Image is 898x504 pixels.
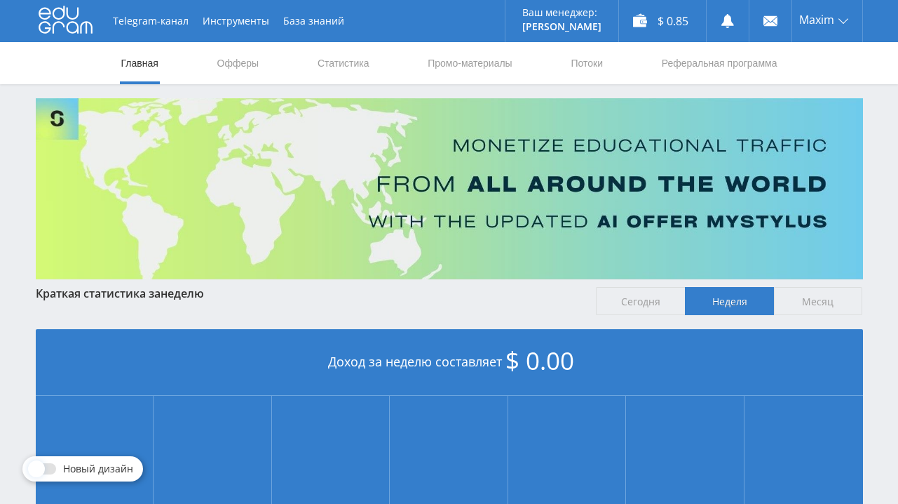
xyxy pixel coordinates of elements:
[120,42,160,84] a: Главная
[569,42,604,84] a: Потоки
[36,329,863,396] div: Доход за неделю составляет
[316,42,371,84] a: Статистика
[660,42,779,84] a: Реферальная программа
[505,344,574,377] span: $ 0.00
[36,98,863,279] img: Banner
[426,42,513,84] a: Промо-материалы
[216,42,261,84] a: Офферы
[799,14,834,25] span: Maxim
[774,287,863,315] span: Месяц
[161,286,204,301] span: неделю
[36,287,583,300] div: Краткая статистика за
[596,287,685,315] span: Сегодня
[63,463,133,475] span: Новый дизайн
[685,287,774,315] span: Неделя
[522,7,601,18] p: Ваш менеджер:
[522,21,601,32] p: [PERSON_NAME]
